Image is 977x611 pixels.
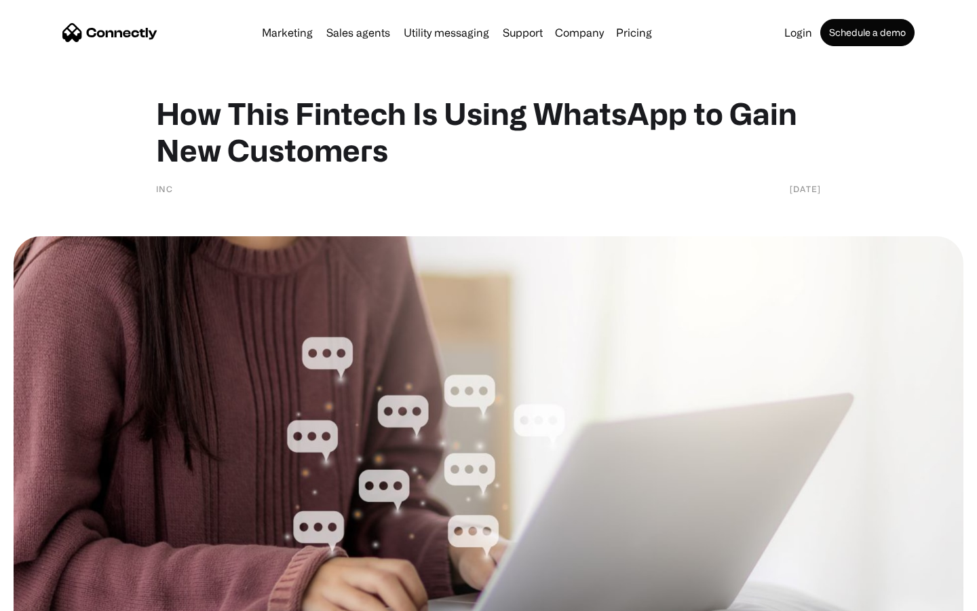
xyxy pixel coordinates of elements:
[497,27,548,38] a: Support
[779,27,818,38] a: Login
[790,182,821,196] div: [DATE]
[398,27,495,38] a: Utility messaging
[156,95,821,168] h1: How This Fintech Is Using WhatsApp to Gain New Customers
[555,23,604,42] div: Company
[14,587,81,606] aside: Language selected: English
[321,27,396,38] a: Sales agents
[156,182,173,196] div: INC
[611,27,657,38] a: Pricing
[820,19,915,46] a: Schedule a demo
[256,27,318,38] a: Marketing
[27,587,81,606] ul: Language list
